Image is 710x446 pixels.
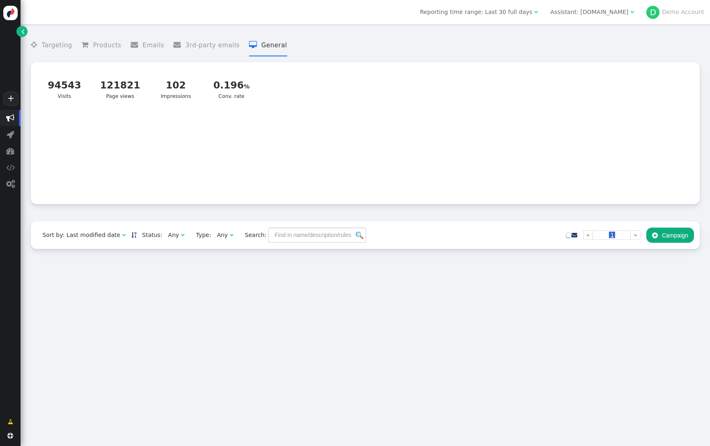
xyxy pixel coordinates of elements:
[572,232,577,238] span: 
[239,232,267,238] span: Search:
[131,232,136,238] span: Sorted in descending order
[211,78,252,100] div: Conv. rate
[156,78,196,93] div: 102
[206,73,257,105] a: 0.196Conv. rate
[44,78,85,93] div: 94543
[44,78,85,100] div: Visits
[646,228,694,242] button: Campaign
[16,26,28,37] a: 
[81,41,93,49] span: 
[652,232,658,239] span: 
[95,73,145,105] a: 121821Page views
[3,6,18,20] img: logo-icon.svg
[150,73,201,105] a: 102Impressions
[31,41,41,49] span: 
[42,231,120,239] div: Sort by: Last modified date
[6,114,14,122] span: 
[181,232,184,238] span: 
[2,414,19,429] a: 
[131,232,136,238] a: 
[217,231,228,239] div: Any
[136,231,162,239] span: Status:
[8,418,13,426] span: 
[268,228,366,242] input: Find in name/description/rules
[100,78,141,93] div: 121821
[583,230,593,240] a: «
[249,41,261,49] span: 
[6,180,15,188] span: 
[646,9,704,15] a: DDemo Account
[630,9,634,15] span: 
[646,6,659,19] div: D
[39,73,90,105] a: 94543Visits
[230,232,233,238] span: 
[156,78,196,100] div: Impressions
[173,35,240,56] li: 3rd-party emails
[630,230,641,240] a: »
[249,35,287,56] li: General
[3,92,18,106] a: +
[534,9,538,15] span: 
[572,232,577,238] a: 
[6,147,14,155] span: 
[21,27,25,36] span: 
[356,232,363,239] img: icon_search.png
[6,163,15,172] span: 
[190,231,211,239] span: Type:
[131,35,164,56] li: Emails
[131,41,143,49] span: 
[122,232,126,238] span: 
[168,231,179,239] div: Any
[173,41,185,49] span: 
[7,130,14,139] span: 
[211,78,252,93] div: 0.196
[81,35,121,56] li: Products
[551,8,629,16] div: Assistant: [DOMAIN_NAME]
[609,232,615,238] span: 1
[7,433,13,439] span: 
[31,35,72,56] li: Targeting
[420,9,532,15] span: Reporting time range: Last 30 full days
[100,78,141,100] div: Page views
